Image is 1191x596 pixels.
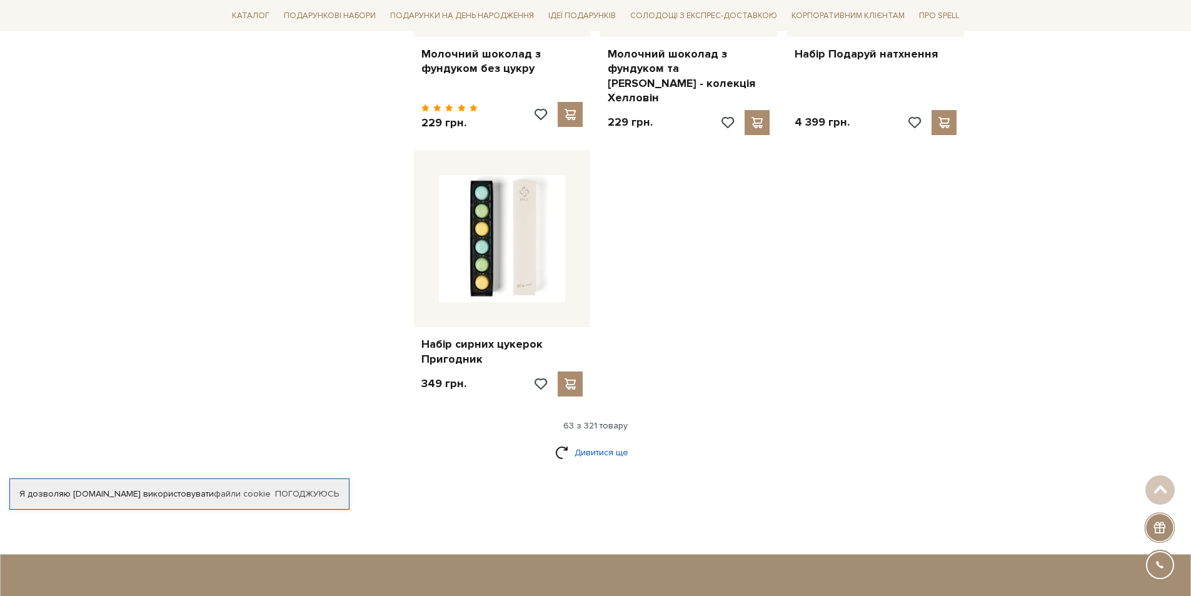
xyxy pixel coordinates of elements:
a: Набір сирних цукерок Пригодник [421,337,583,366]
a: Каталог [227,6,274,26]
p: 4 399 грн. [795,115,850,129]
div: Я дозволяю [DOMAIN_NAME] використовувати [10,488,349,500]
a: Подарунки на День народження [385,6,539,26]
a: Молочний шоколад з фундуком без цукру [421,47,583,76]
a: файли cookie [214,488,271,499]
p: 229 грн. [608,115,653,129]
div: 63 з 321 товару [222,420,970,432]
a: Про Spell [914,6,964,26]
a: Молочний шоколад з фундуком та [PERSON_NAME] - колекція Хелловін [608,47,770,106]
a: Погоджуюсь [275,488,339,500]
a: Солодощі з експрес-доставкою [625,5,782,26]
a: Ідеї подарунків [543,6,621,26]
a: Подарункові набори [279,6,381,26]
p: 349 грн. [421,376,466,391]
p: 229 грн. [421,116,478,130]
a: Корпоративним клієнтам [786,6,910,26]
a: Дивитися ще [555,442,636,463]
a: Набір Подаруй натхнення [795,47,957,61]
